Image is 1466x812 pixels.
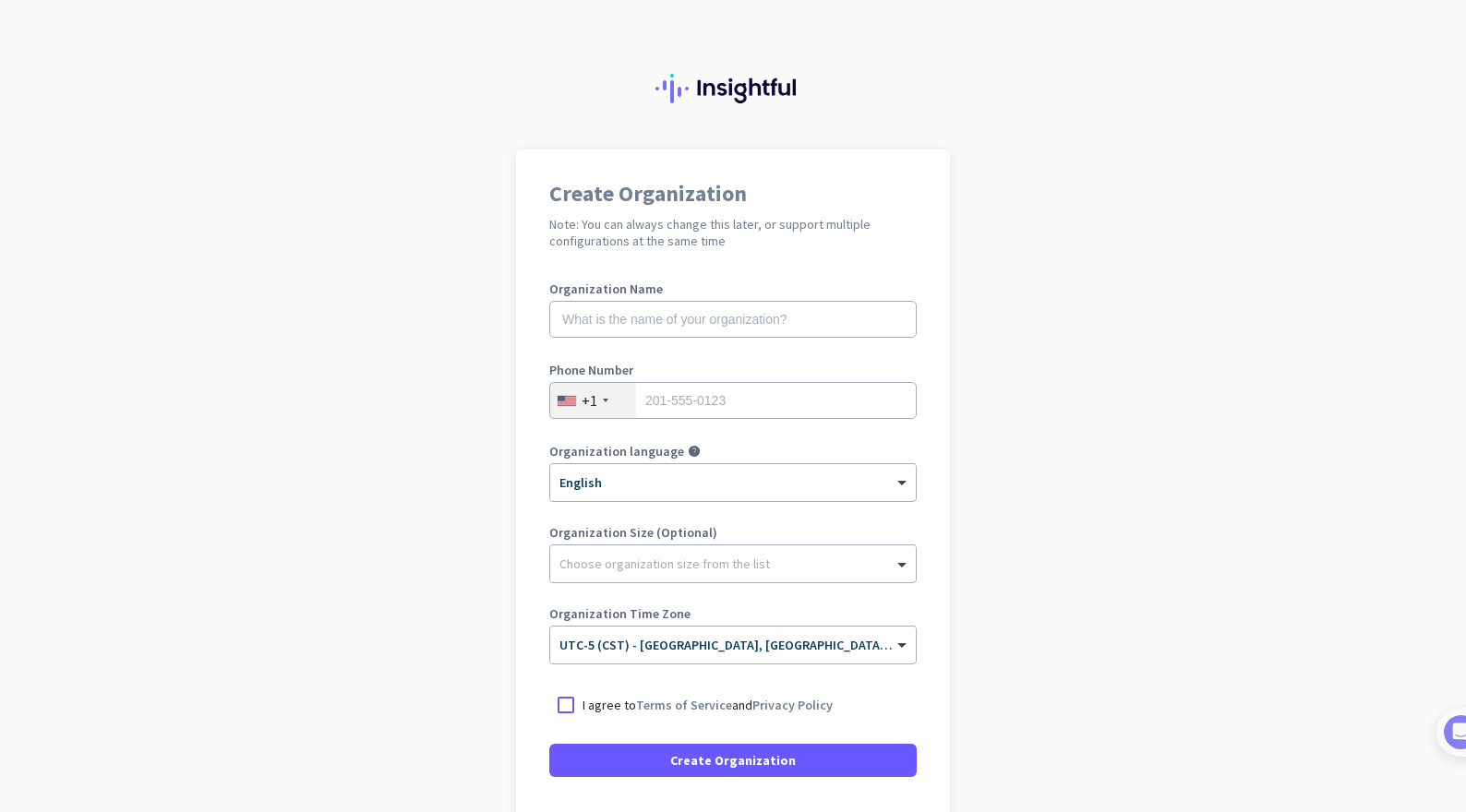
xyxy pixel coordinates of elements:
[549,216,917,249] h2: Note: You can always change this later, or support multiple configurations at the same time
[549,301,917,338] input: What is the name of your organization?
[655,74,811,103] img: Insightful
[549,183,917,205] h1: Create Organization
[549,607,917,620] label: Organization Time Zone
[636,697,732,713] a: Terms of Service
[549,382,917,419] input: 201-555-0123
[752,697,833,713] a: Privacy Policy
[549,526,917,539] label: Organization Size (Optional)
[549,744,917,777] button: Create Organization
[688,445,701,458] i: help
[583,696,833,714] p: I agree to and
[549,364,917,376] label: Phone Number
[549,445,684,458] label: Organization language
[549,282,917,295] label: Organization Name
[670,751,796,770] span: Create Organization
[582,391,597,410] div: +1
